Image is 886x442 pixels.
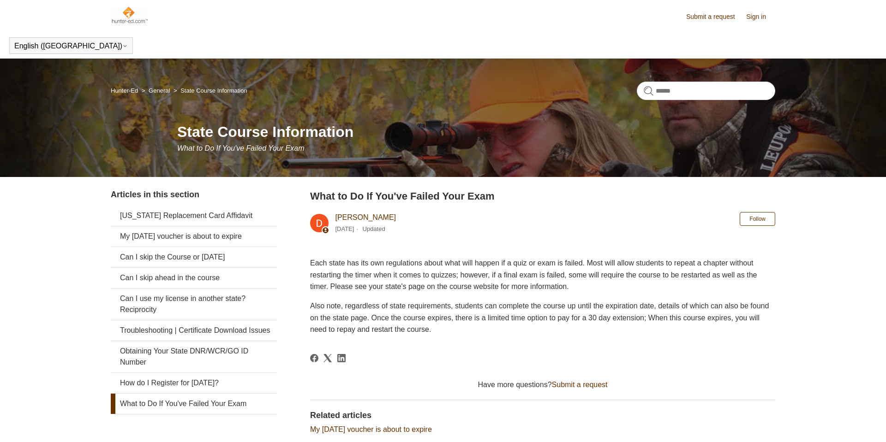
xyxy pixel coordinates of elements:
[111,87,140,94] li: Hunter-Ed
[14,42,128,50] button: English ([GEOGRAPHIC_DATA])
[335,225,354,232] time: 03/04/2024, 11:08
[337,354,346,362] svg: Share this page on LinkedIn
[180,87,247,94] a: State Course Information
[337,354,346,362] a: LinkedIn
[686,12,744,22] a: Submit a request
[362,225,385,232] li: Updated
[323,354,332,362] svg: Share this page on X Corp
[111,226,277,247] a: My [DATE] voucher is about to expire
[111,268,277,288] a: Can I skip ahead in the course
[323,354,332,362] a: X Corp
[111,247,277,267] a: Can I skip the Course or [DATE]
[140,87,172,94] li: General
[111,289,277,320] a: Can I use my license in another state? Reciprocity
[149,87,170,94] a: General
[177,144,305,152] span: What to Do If You've Failed Your Exam
[111,373,277,393] a: How do I Register for [DATE]?
[177,121,775,143] h1: State Course Information
[310,257,775,293] p: Each state has its own regulations about what will happen if a quiz or exam is failed. Most will ...
[552,381,608,389] a: Submit a request
[310,189,775,204] h2: What to Do If You've Failed Your Exam
[310,300,775,336] p: Also note, regardless of state requirements, students can complete the course up until the expira...
[310,354,318,362] svg: Share this page on Facebook
[172,87,247,94] li: State Course Information
[310,379,775,390] div: Have more questions?
[111,6,148,24] img: Hunter-Ed Help Center home page
[111,190,199,199] span: Articles in this section
[310,354,318,362] a: Facebook
[335,213,396,221] a: [PERSON_NAME]
[826,411,880,435] div: Chat Support
[310,409,775,422] h2: Related articles
[111,320,277,341] a: Troubleshooting | Certificate Download Issues
[111,87,138,94] a: Hunter-Ed
[111,394,277,414] a: What to Do If You've Failed Your Exam
[637,82,775,100] input: Search
[310,425,432,433] a: My [DATE] voucher is about to expire
[111,341,277,372] a: Obtaining Your State DNR/WCR/GO ID Number
[746,12,775,22] a: Sign in
[740,212,775,226] button: Follow Article
[111,206,277,226] a: [US_STATE] Replacement Card Affidavit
